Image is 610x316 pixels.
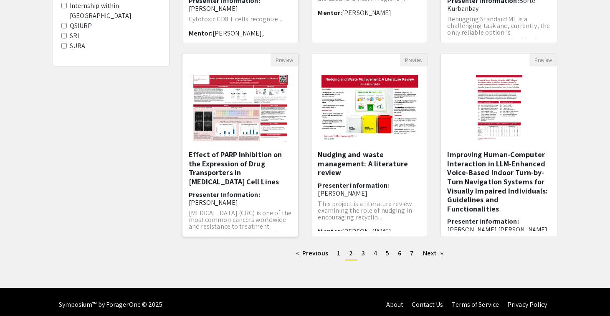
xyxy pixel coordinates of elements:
[468,66,531,150] img: <p>Improving Human-Computer Interaction in LLM-Enhanced Voice-Based Indoor Turn-by-Turn Navigatio...
[386,300,404,309] a: About
[189,29,268,46] span: [PERSON_NAME], [PERSON_NAME], Dr. En Cai
[447,225,547,234] span: [PERSON_NAME] [PERSON_NAME]
[342,8,391,17] span: [PERSON_NAME]
[412,300,443,309] a: Contact Us
[507,300,547,309] a: Privacy Policy
[318,8,342,17] span: Mentor:
[440,53,557,237] div: Open Presentation <p>Improving Human-Computer Interaction in LLM-Enhanced Voice-Based Indoor Turn...
[182,247,558,260] ul: Pagination
[70,1,161,21] label: Internship within [GEOGRAPHIC_DATA]
[189,150,292,186] h5: Effect of PARP Inhibition on the Expression of Drug Transporters in [MEDICAL_DATA] Cell Lines
[70,31,79,41] label: SRI
[70,41,85,51] label: SURA
[398,249,401,257] span: 6
[70,21,92,31] label: QSIURP
[313,66,426,150] img: <p>Nudging and waste management: A literature review</p>
[189,29,213,38] span: Mentor:
[318,189,367,198] span: [PERSON_NAME]
[189,191,292,206] h6: Presenter Information:
[447,150,551,213] h5: Improving Human-Computer Interaction in LLM-Enhanced Voice-Based Indoor Turn-by-Turn Navigation S...
[447,217,551,233] h6: Presenter Information:
[419,247,448,260] a: Next page
[362,249,365,257] span: 3
[189,4,238,13] span: [PERSON_NAME]
[292,247,332,260] a: Previous page
[311,53,428,237] div: Open Presentation <p>Nudging and waste management: A literature review</p>
[447,16,551,49] p: Debugging Standard ML is a challenging task and, currently, the only reliable option is instrumen...
[410,249,414,257] span: 7
[271,54,298,66] button: Preview
[386,249,389,257] span: 5
[342,227,391,236] span: [PERSON_NAME]
[318,181,421,197] h6: Presenter Information:
[349,249,353,257] span: 2
[400,54,428,66] button: Preview
[185,66,296,150] img: <p>Effect of PARP Inhibition on the Expression of Drug Transporters in Colorectal Cancer Cell&nbs...
[189,16,292,23] p: Cytotoxic CD8 T cells recognize ...
[451,300,499,309] a: Terms of Service
[182,53,299,237] div: Open Presentation <p>Effect of PARP Inhibition on the Expression of Drug Transporters in Colorect...
[318,199,412,222] span: This project is a literature review examining the role of nudging in encouraging recyclin...
[189,210,292,237] p: [MEDICAL_DATA] (CRC) is one of the most common cancers worldwide and resistance to treatment rema...
[529,54,557,66] button: Preview
[374,249,377,257] span: 4
[318,150,421,177] h5: Nudging and waste management: A literature review
[6,278,35,310] iframe: Chat
[318,227,342,236] span: Mentor:
[189,198,238,207] span: [PERSON_NAME]
[337,249,340,257] span: 1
